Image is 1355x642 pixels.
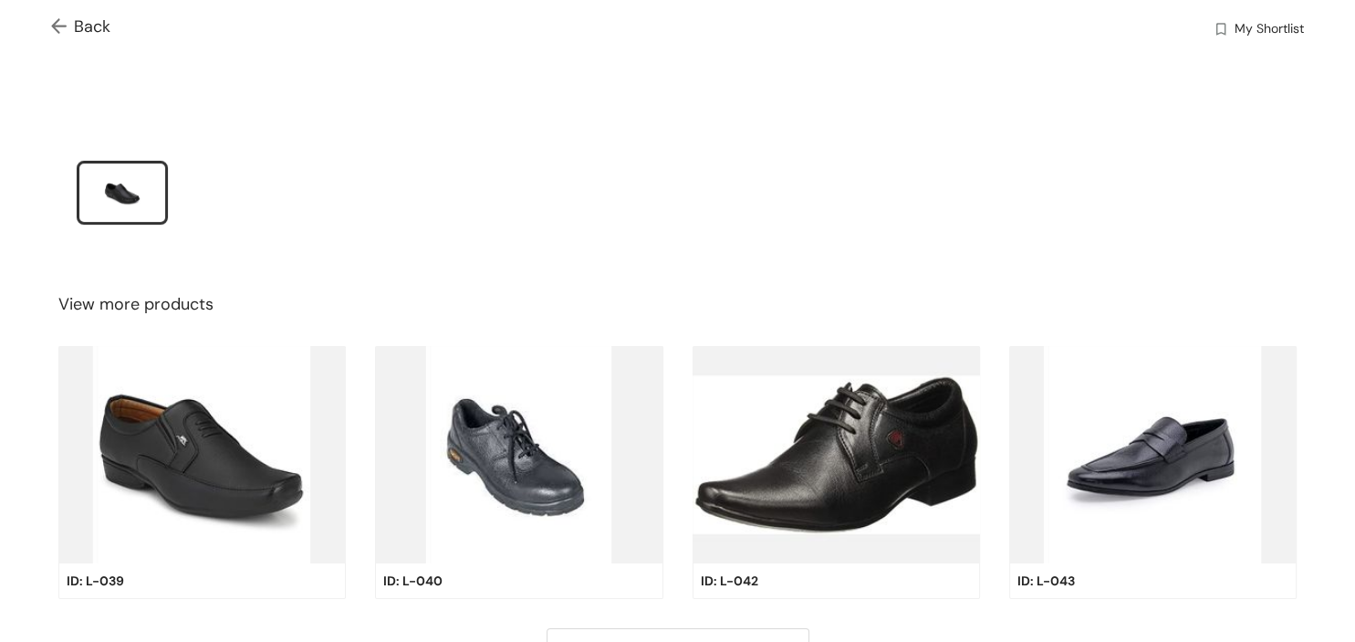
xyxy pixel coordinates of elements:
[693,346,980,563] img: product-img
[1009,346,1297,563] img: product-img
[67,571,124,591] span: ID: L-039
[701,571,758,591] span: ID: L-042
[58,292,214,317] span: View more products
[51,18,74,37] img: Go back
[58,346,346,563] img: product-img
[51,15,110,39] span: Back
[1213,21,1229,40] img: wishlist
[77,161,168,225] li: slide item 1
[375,346,662,563] img: product-img
[1235,19,1304,41] span: My Shortlist
[383,571,443,591] span: ID: L-040
[1017,571,1075,591] span: ID: L-043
